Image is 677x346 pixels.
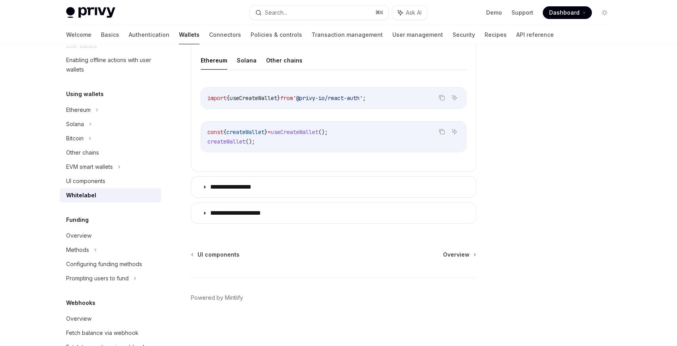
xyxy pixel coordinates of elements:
div: Bitcoin [66,134,84,143]
span: Dashboard [549,9,580,17]
button: Ask AI [392,6,427,20]
span: UI components [198,251,240,259]
span: (); [318,129,328,136]
button: Copy the contents from the code block [437,127,447,137]
a: Authentication [129,25,169,44]
button: Search...⌘K [250,6,388,20]
span: { [226,95,230,102]
a: Policies & controls [251,25,302,44]
span: Ask AI [406,9,422,17]
span: useCreateWallet [271,129,318,136]
span: ; [363,95,366,102]
div: Methods [66,245,89,255]
span: } [277,95,280,102]
a: Security [453,25,475,44]
a: Other chains [60,146,161,160]
span: const [207,129,223,136]
span: createWallet [207,138,245,145]
h5: Using wallets [66,89,104,99]
div: Ethereum [66,105,91,115]
div: Search... [265,8,287,17]
a: Configuring funding methods [60,257,161,271]
a: Powered by Mintlify [191,294,243,302]
span: = [268,129,271,136]
h5: Webhooks [66,298,95,308]
button: Ask AI [449,127,460,137]
span: useCreateWallet [230,95,277,102]
button: Ask AI [449,93,460,103]
div: Fetch balance via webhook [66,328,139,338]
a: API reference [516,25,554,44]
div: Overview [66,314,91,323]
div: Overview [66,231,91,240]
div: UI components [66,176,105,186]
a: Dashboard [543,6,592,19]
a: User management [392,25,443,44]
div: EVM smart wallets [66,162,113,172]
button: Other chains [266,51,302,70]
div: Prompting users to fund [66,274,129,283]
a: Welcome [66,25,91,44]
button: Copy the contents from the code block [437,93,447,103]
span: import [207,95,226,102]
a: UI components [192,251,240,259]
a: Transaction management [312,25,383,44]
a: Overview [60,312,161,326]
a: Basics [101,25,119,44]
span: createWallet [226,129,264,136]
a: Demo [486,9,502,17]
button: Solana [237,51,257,70]
div: Solana [66,119,84,129]
a: Connectors [209,25,241,44]
h5: Funding [66,215,89,225]
img: light logo [66,7,115,18]
span: ⌘ K [375,9,384,16]
button: Toggle dark mode [598,6,611,19]
div: Configuring funding methods [66,259,142,269]
a: Whitelabel [60,188,161,202]
a: Wallets [179,25,200,44]
a: Recipes [485,25,507,44]
span: from [280,95,293,102]
span: { [223,129,226,136]
span: } [264,129,268,136]
a: Support [512,9,533,17]
a: Overview [443,251,475,259]
span: '@privy-io/react-auth' [293,95,363,102]
details: **** **** *****Privy supports whitelabeling wallet creation for Ethereum, Solana, and other chain... [191,8,476,172]
span: (); [245,138,255,145]
div: Whitelabel [66,191,96,200]
a: Fetch balance via webhook [60,326,161,340]
span: Overview [443,251,470,259]
a: Enabling offline actions with user wallets [60,53,161,77]
button: Ethereum [201,51,227,70]
a: Overview [60,229,161,243]
a: UI components [60,174,161,188]
div: Other chains [66,148,99,157]
div: Enabling offline actions with user wallets [66,55,156,74]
